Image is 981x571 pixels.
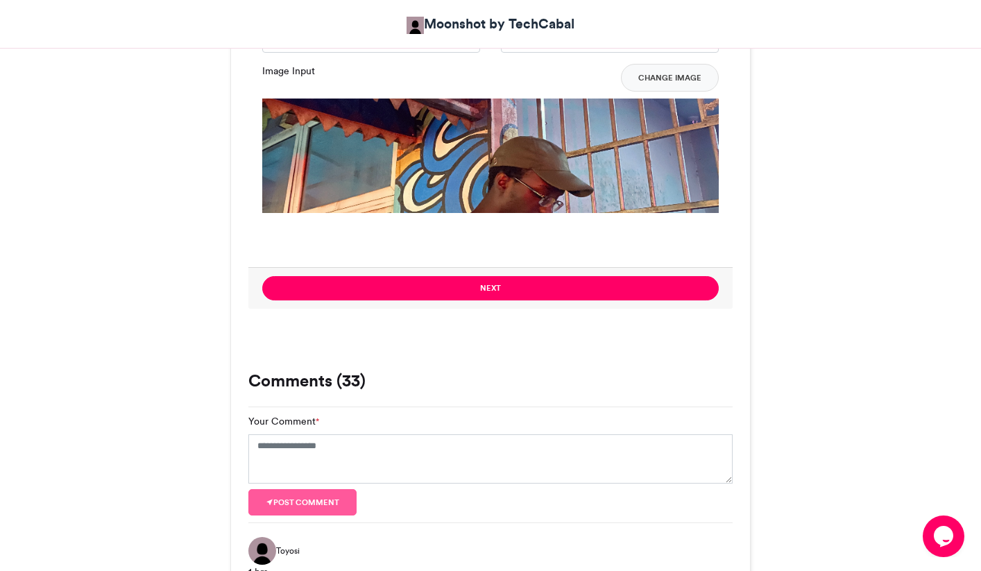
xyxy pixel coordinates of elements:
button: Change Image [621,64,719,92]
button: Next [262,276,719,300]
h3: Comments (33) [248,373,733,389]
label: Your Comment [248,414,319,429]
img: Moonshot by TechCabal [407,17,424,34]
a: Moonshot by TechCabal [407,14,574,34]
img: Toyosi [248,537,276,565]
iframe: chat widget [923,515,967,557]
span: Toyosi [276,545,300,557]
label: Image Input [262,64,315,78]
button: Post comment [248,489,357,515]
